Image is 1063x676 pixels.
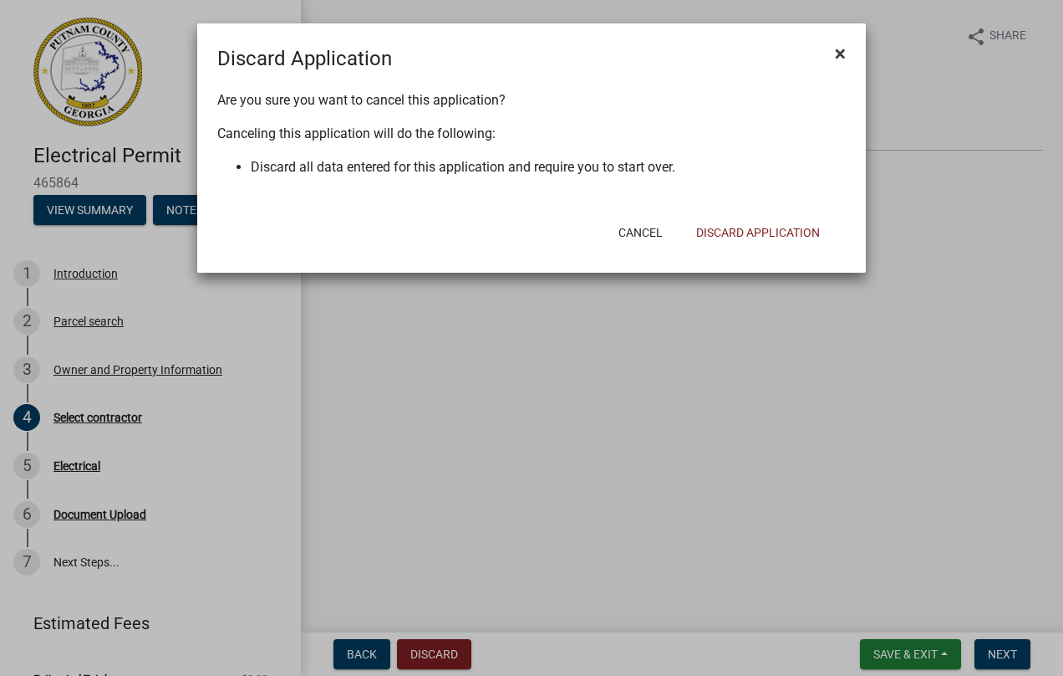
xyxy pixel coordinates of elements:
[683,218,833,248] button: Discard Application
[217,44,392,74] h4: Discard Application
[251,157,846,177] li: Discard all data entered for this application and require you to start over.
[217,90,846,110] p: Are you sure you want to cancel this application?
[605,218,676,248] button: Cancel
[821,30,859,77] button: Close
[217,124,846,144] p: Canceling this application will do the following:
[835,42,846,65] span: ×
